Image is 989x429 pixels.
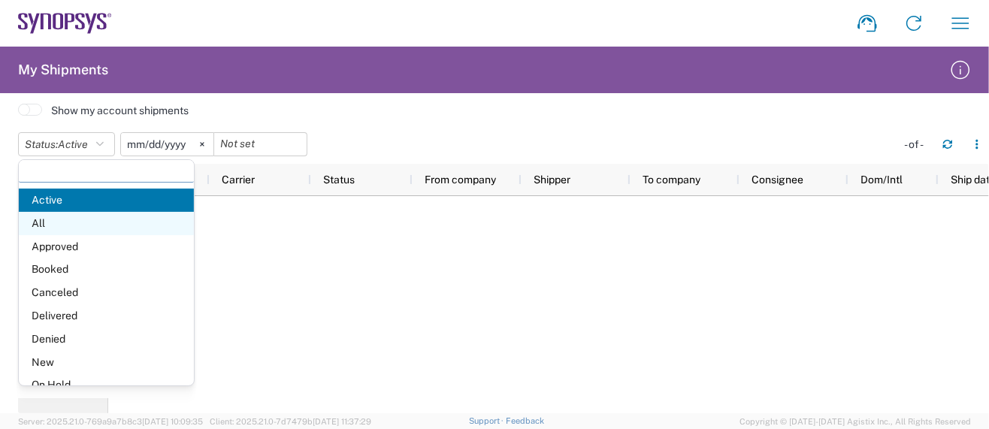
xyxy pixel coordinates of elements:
input: Not set [121,133,213,156]
span: All [19,212,194,235]
span: Denied [19,328,194,351]
input: Not set [214,133,307,156]
span: Active [58,138,88,150]
span: Carrier [222,174,255,186]
span: Delivered [19,304,194,328]
span: Active [19,189,194,212]
h2: My Shipments [18,61,108,79]
span: Server: 2025.21.0-769a9a7b8c3 [18,417,203,426]
span: From company [425,174,496,186]
span: To company [643,174,700,186]
span: Client: 2025.21.0-7d7479b [210,417,371,426]
a: Feedback [506,416,544,425]
button: Status:Active [18,132,115,156]
span: Shipper [534,174,570,186]
label: Show my account shipments [51,104,189,117]
span: [DATE] 10:09:35 [142,417,203,426]
div: - of - [904,137,930,151]
span: Approved [19,235,194,258]
span: [DATE] 11:37:29 [313,417,371,426]
span: Dom/Intl [860,174,903,186]
span: Status [323,174,355,186]
span: On Hold [19,373,194,397]
span: Booked [19,258,194,281]
span: Consignee [752,174,803,186]
span: Canceled [19,281,194,304]
span: New [19,351,194,374]
a: Support [469,416,507,425]
span: Copyright © [DATE]-[DATE] Agistix Inc., All Rights Reserved [739,415,971,428]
